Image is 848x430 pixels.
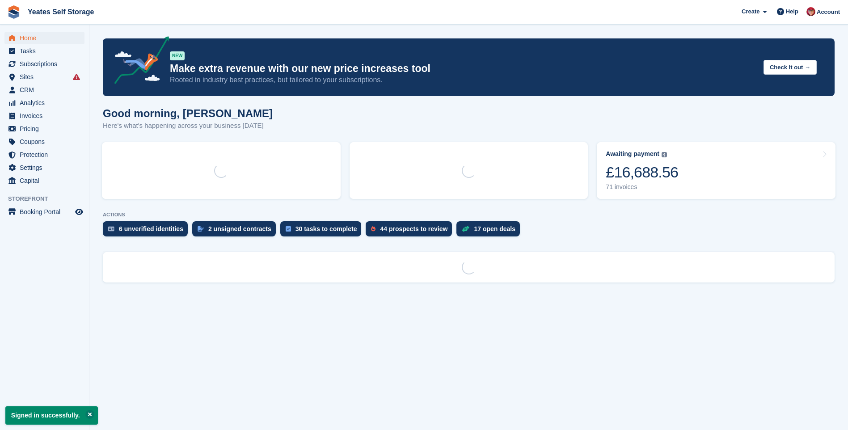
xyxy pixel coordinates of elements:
[4,135,84,148] a: menu
[806,7,815,16] img: Wendie Tanner
[20,84,73,96] span: CRM
[817,8,840,17] span: Account
[198,226,204,232] img: contract_signature_icon-13c848040528278c33f63329250d36e43548de30e8caae1d1a13099fd9432cc5.svg
[4,45,84,57] a: menu
[103,212,835,218] p: ACTIONS
[103,107,273,119] h1: Good morning, [PERSON_NAME]
[4,110,84,122] a: menu
[103,121,273,131] p: Here's what's happening across your business [DATE]
[380,225,447,232] div: 44 prospects to review
[103,221,192,241] a: 6 unverified identities
[208,225,271,232] div: 2 unsigned contracts
[474,225,515,232] div: 17 open deals
[4,148,84,161] a: menu
[5,406,98,425] p: Signed in successfully.
[280,221,366,241] a: 30 tasks to complete
[606,183,678,191] div: 71 invoices
[366,221,456,241] a: 44 prospects to review
[20,161,73,174] span: Settings
[4,206,84,218] a: menu
[20,32,73,44] span: Home
[170,62,756,75] p: Make extra revenue with our new price increases tool
[192,221,280,241] a: 2 unsigned contracts
[170,51,185,60] div: NEW
[4,174,84,187] a: menu
[4,161,84,174] a: menu
[742,7,759,16] span: Create
[20,58,73,70] span: Subscriptions
[7,5,21,19] img: stora-icon-8386f47178a22dfd0bd8f6a31ec36ba5ce8667c1dd55bd0f319d3a0aa187defe.svg
[606,150,659,158] div: Awaiting payment
[4,97,84,109] a: menu
[4,71,84,83] a: menu
[20,45,73,57] span: Tasks
[108,226,114,232] img: verify_identity-adf6edd0f0f0b5bbfe63781bf79b02c33cf7c696d77639b501bdc392416b5a36.svg
[295,225,357,232] div: 30 tasks to complete
[20,174,73,187] span: Capital
[456,221,524,241] a: 17 open deals
[170,75,756,85] p: Rooted in industry best practices, but tailored to your subscriptions.
[371,226,375,232] img: prospect-51fa495bee0391a8d652442698ab0144808aea92771e9ea1ae160a38d050c398.svg
[119,225,183,232] div: 6 unverified identities
[20,206,73,218] span: Booking Portal
[74,207,84,217] a: Preview store
[4,122,84,135] a: menu
[20,97,73,109] span: Analytics
[4,58,84,70] a: menu
[73,73,80,80] i: Smart entry sync failures have occurred
[606,163,678,181] div: £16,688.56
[8,194,89,203] span: Storefront
[20,135,73,148] span: Coupons
[286,226,291,232] img: task-75834270c22a3079a89374b754ae025e5fb1db73e45f91037f5363f120a921f8.svg
[4,32,84,44] a: menu
[597,142,835,199] a: Awaiting payment £16,688.56 71 invoices
[107,36,169,87] img: price-adjustments-announcement-icon-8257ccfd72463d97f412b2fc003d46551f7dbcb40ab6d574587a9cd5c0d94...
[20,122,73,135] span: Pricing
[786,7,798,16] span: Help
[462,226,469,232] img: deal-1b604bf984904fb50ccaf53a9ad4b4a5d6e5aea283cecdc64d6e3604feb123c2.svg
[4,84,84,96] a: menu
[20,71,73,83] span: Sites
[20,110,73,122] span: Invoices
[24,4,98,19] a: Yeates Self Storage
[662,152,667,157] img: icon-info-grey-7440780725fd019a000dd9b08b2336e03edf1995a4989e88bcd33f0948082b44.svg
[20,148,73,161] span: Protection
[764,60,817,75] button: Check it out →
